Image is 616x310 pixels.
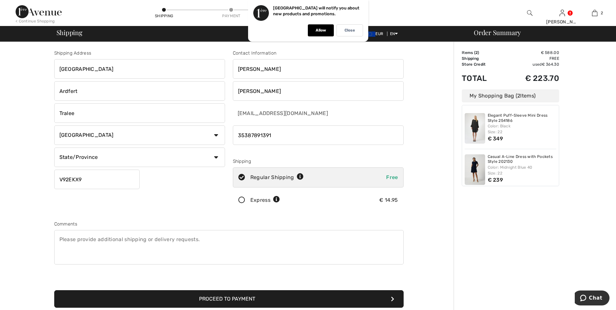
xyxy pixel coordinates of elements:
[488,177,503,183] span: € 239
[54,59,225,79] input: Address line 1
[575,291,610,307] iframe: Opens a widget where you can chat to one of our agents
[488,136,503,142] span: € 349
[465,113,485,144] img: Elegant Puff-Sleeve Mini Dress Style 254186
[386,174,398,180] span: Free
[601,10,603,16] span: 2
[250,196,280,204] div: Express
[16,18,55,24] div: < Continue Shopping
[273,6,359,16] p: [GEOGRAPHIC_DATA] will notify you about new products and promotions.
[465,154,485,185] img: Casual A-Line Dress with Pockets Style 202130
[462,50,503,56] td: Items ( )
[250,174,304,181] div: Regular Shipping
[488,123,557,135] div: Color: Black Size: 22
[233,158,404,165] div: Shipping
[546,19,578,25] div: [PERSON_NAME]
[390,32,398,36] span: EN
[316,28,326,33] p: Allow
[365,32,375,37] img: Euro
[503,67,559,89] td: € 223.70
[233,59,404,79] input: First name
[57,29,82,36] span: Shipping
[462,61,503,67] td: Store Credit
[54,170,140,189] input: Zip/Postal Code
[503,50,559,56] td: € 588.00
[462,89,559,102] div: My Shopping Bag ( Items)
[592,9,597,17] img: My Bag
[579,9,610,17] a: 2
[488,154,557,164] a: Casual A-Line Dress with Pockets Style 202130
[542,62,559,67] span: € 364.30
[462,56,503,61] td: Shipping
[379,196,398,204] div: € 14.95
[54,290,404,308] button: Proceed to Payment
[233,103,361,123] input: E-mail
[233,125,404,145] input: Mobile
[365,32,386,36] span: EUR
[221,13,241,19] div: Payment
[154,13,174,19] div: Shipping
[527,9,533,17] img: search the website
[488,164,557,176] div: Color: Midnight Blue 40 Size: 22
[503,56,559,61] td: Free
[233,81,404,101] input: Last name
[16,5,62,18] img: 1ère Avenue
[54,103,225,123] input: City
[559,10,565,16] a: Sign In
[54,81,225,101] input: Address line 2
[462,67,503,89] td: Total
[233,50,404,57] div: Contact Information
[475,50,478,55] span: 2
[54,50,225,57] div: Shipping Address
[54,221,404,227] div: Comments
[503,61,559,67] td: used
[517,93,520,99] span: 2
[488,113,557,123] a: Elegant Puff-Sleeve Mini Dress Style 254186
[345,28,355,33] p: Close
[466,29,612,36] div: Order Summary
[559,9,565,17] img: My Info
